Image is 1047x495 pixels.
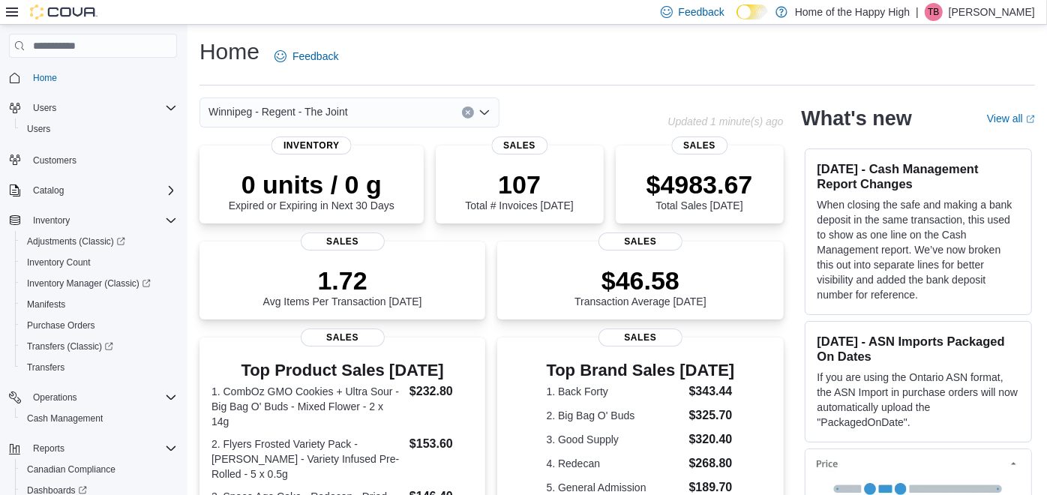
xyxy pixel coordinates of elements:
[27,181,177,199] span: Catalog
[27,439,70,457] button: Reports
[33,184,64,196] span: Catalog
[21,253,97,271] a: Inventory Count
[795,3,910,21] p: Home of the Happy High
[689,406,735,424] dd: $325.70
[21,316,101,334] a: Purchase Orders
[925,3,943,21] div: Taylor Birch
[30,4,97,19] img: Cova
[15,315,183,336] button: Purchase Orders
[3,97,183,118] button: Users
[1026,115,1035,124] svg: External link
[27,340,113,352] span: Transfers (Classic)
[21,232,177,250] span: Adjustments (Classic)
[33,391,77,403] span: Operations
[263,265,422,307] div: Avg Items Per Transaction [DATE]
[21,120,177,138] span: Users
[27,277,151,289] span: Inventory Manager (Classic)
[27,151,82,169] a: Customers
[15,273,183,294] a: Inventory Manager (Classic)
[21,274,177,292] span: Inventory Manager (Classic)
[21,295,177,313] span: Manifests
[547,361,735,379] h3: Top Brand Sales [DATE]
[21,120,56,138] a: Users
[689,430,735,448] dd: $320.40
[21,358,177,376] span: Transfers
[27,211,76,229] button: Inventory
[3,210,183,231] button: Inventory
[15,336,183,357] a: Transfers (Classic)
[491,136,547,154] span: Sales
[21,232,131,250] a: Adjustments (Classic)
[229,169,394,199] p: 0 units / 0 g
[736,4,768,20] input: Dark Mode
[21,460,177,478] span: Canadian Compliance
[27,439,177,457] span: Reports
[15,459,183,480] button: Canadian Compliance
[27,235,125,247] span: Adjustments (Classic)
[27,99,62,117] button: Users
[27,211,177,229] span: Inventory
[27,68,177,87] span: Home
[268,41,344,71] a: Feedback
[21,316,177,334] span: Purchase Orders
[689,454,735,472] dd: $268.80
[465,169,573,199] p: 107
[598,232,682,250] span: Sales
[21,295,71,313] a: Manifests
[689,382,735,400] dd: $343.44
[21,409,177,427] span: Cash Management
[409,382,473,400] dd: $232.80
[3,387,183,408] button: Operations
[3,180,183,201] button: Catalog
[292,49,338,64] span: Feedback
[547,456,683,471] dt: 4. Redecan
[802,106,912,130] h2: What's new
[27,298,65,310] span: Manifests
[3,438,183,459] button: Reports
[211,361,473,379] h3: Top Product Sales [DATE]
[33,72,57,84] span: Home
[301,328,385,346] span: Sales
[817,197,1019,302] p: When closing the safe and making a bank deposit in the same transaction, this used to show as one...
[27,99,177,117] span: Users
[547,384,683,399] dt: 1. Back Forty
[598,328,682,346] span: Sales
[21,460,121,478] a: Canadian Compliance
[462,106,474,118] button: Clear input
[409,435,473,453] dd: $153.60
[817,161,1019,191] h3: [DATE] - Cash Management Report Changes
[987,112,1035,124] a: View allExternal link
[21,337,177,355] span: Transfers (Classic)
[547,408,683,423] dt: 2. Big Bag O' Buds
[3,67,183,88] button: Home
[229,169,394,211] div: Expired or Expiring in Next 30 Days
[15,231,183,252] a: Adjustments (Classic)
[263,265,422,295] p: 1.72
[15,357,183,378] button: Transfers
[21,253,177,271] span: Inventory Count
[33,102,56,114] span: Users
[574,265,706,295] p: $46.58
[667,115,783,127] p: Updated 1 minute(s) ago
[547,480,683,495] dt: 5. General Admission
[33,214,70,226] span: Inventory
[27,256,91,268] span: Inventory Count
[271,136,352,154] span: Inventory
[27,361,64,373] span: Transfers
[301,232,385,250] span: Sales
[679,4,724,19] span: Feedback
[465,169,573,211] div: Total # Invoices [DATE]
[15,294,183,315] button: Manifests
[27,388,177,406] span: Operations
[208,103,348,121] span: Winnipeg - Regent - The Joint
[211,384,403,429] dt: 1. CombOz GMO Cookies + Ultra Sour - Big Bag O' Buds - Mixed Flower - 2 x 14g
[478,106,490,118] button: Open list of options
[33,442,64,454] span: Reports
[21,358,70,376] a: Transfers
[27,319,95,331] span: Purchase Orders
[211,436,403,481] dt: 2. Flyers Frosted Variety Pack - [PERSON_NAME] - Variety Infused Pre-Rolled - 5 x 0.5g
[928,3,939,21] span: TB
[646,169,753,211] div: Total Sales [DATE]
[27,181,70,199] button: Catalog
